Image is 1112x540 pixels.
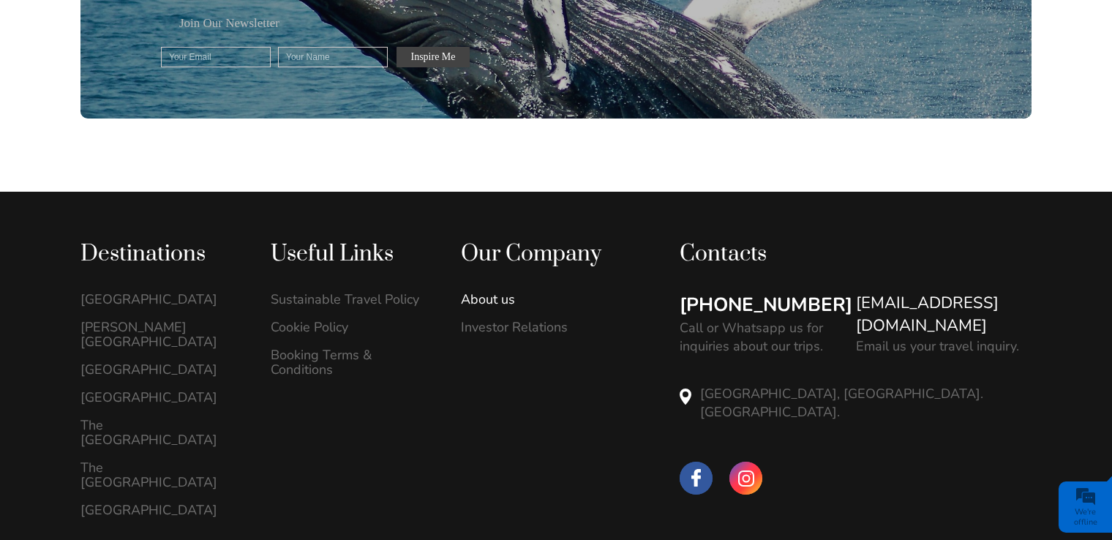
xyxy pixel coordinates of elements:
a: Booking Terms & Conditions [271,348,430,377]
input: Inspire Me [397,47,470,67]
input: Your Email [161,47,271,67]
a: Sustainable Travel Policy [271,292,430,307]
p: [GEOGRAPHIC_DATA], [GEOGRAPHIC_DATA]. [GEOGRAPHIC_DATA]. [700,385,1032,421]
a: The [GEOGRAPHIC_DATA] [80,418,240,447]
p: Email us your travel inquiry. [856,337,1019,356]
a: [GEOGRAPHIC_DATA] [80,292,240,307]
div: Destinations [80,240,240,269]
div: We're offline [1062,507,1108,528]
a: The [GEOGRAPHIC_DATA] [80,460,240,490]
div: Our Company [461,240,620,269]
a: Cookie Policy [271,320,430,334]
a: Investor Relations [461,320,620,334]
p: Call or Whatsapp us for inquiries about our trips. [680,319,841,356]
a: [GEOGRAPHIC_DATA] [80,362,240,377]
div: Useful Links [271,240,430,269]
a: [GEOGRAPHIC_DATA] [80,503,240,517]
a: [EMAIL_ADDRESS][DOMAIN_NAME] [856,292,1032,337]
input: Your Name [278,47,388,67]
div: Contacts [680,240,1032,269]
a: [PHONE_NUMBER] [680,292,852,318]
a: About us [461,292,620,307]
a: [GEOGRAPHIC_DATA] [80,390,240,405]
a: [PERSON_NAME][GEOGRAPHIC_DATA] [80,320,240,349]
